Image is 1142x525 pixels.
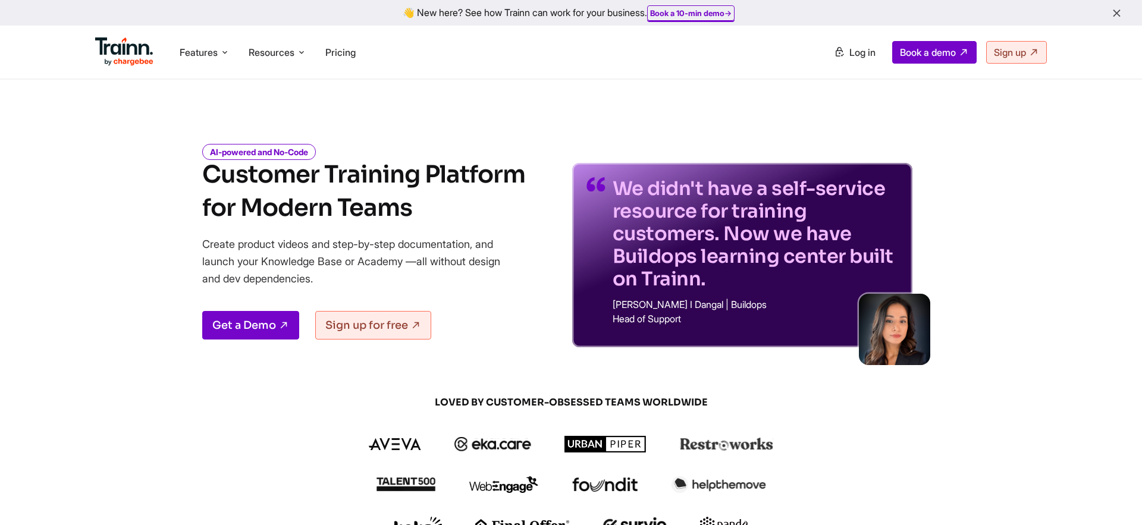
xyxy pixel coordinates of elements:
a: Book a demo [892,41,977,64]
a: Get a Demo [202,311,299,339]
span: LOVED BY CUSTOMER-OBSESSED TEAMS WORLDWIDE [285,396,857,409]
a: Log in [827,42,883,63]
p: Head of Support [613,314,898,323]
h1: Customer Training Platform for Modern Teams [202,158,525,225]
p: Create product videos and step-by-step documentation, and launch your Knowledge Base or Academy —... [202,235,517,287]
img: quotes-purple.41a7099.svg [586,177,605,191]
span: Book a demo [900,46,956,58]
img: talent500 logo [376,477,435,492]
a: Book a 10-min demo→ [650,8,732,18]
span: Features [180,46,218,59]
p: We didn't have a self-service resource for training customers. Now we have Buildops learning cent... [613,177,898,290]
a: Sign up for free [315,311,431,339]
img: helpthemove logo [672,476,766,493]
img: Trainn Logo [95,37,153,66]
a: Pricing [325,46,356,58]
span: Sign up [994,46,1026,58]
img: urbanpiper logo [564,436,647,452]
span: Log in [849,46,876,58]
p: [PERSON_NAME] I Dangal | Buildops [613,300,898,309]
img: webengage logo [469,476,538,493]
img: ekacare logo [454,437,532,451]
img: aveva logo [369,438,421,450]
div: 👋 New here? See how Trainn can work for your business. [7,7,1135,18]
i: AI-powered and No-Code [202,144,316,160]
b: Book a 10-min demo [650,8,724,18]
img: foundit logo [572,477,638,492]
img: restroworks logo [680,438,773,451]
img: sabina-buildops.d2e8138.png [859,294,930,365]
a: Sign up [986,41,1047,64]
span: Resources [249,46,294,59]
